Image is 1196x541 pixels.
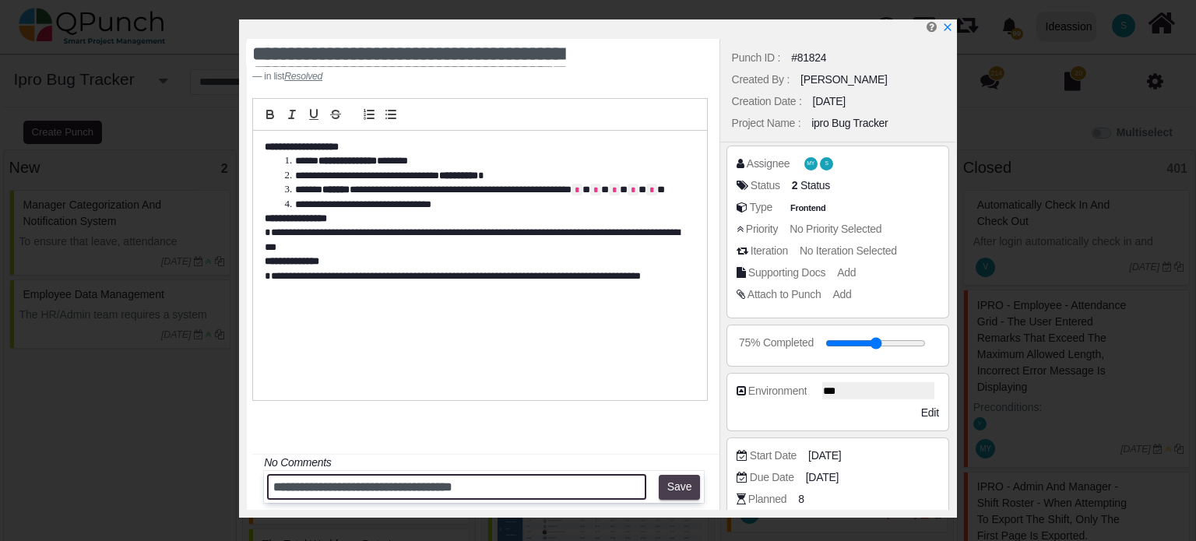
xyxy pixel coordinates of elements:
i: No Comments [264,456,331,469]
span: No Iteration Selected [800,244,897,257]
span: Frontend [787,202,829,215]
span: [DATE] [806,469,839,486]
div: Start Date [750,448,797,464]
span: Add [837,266,856,279]
span: Add [832,288,851,300]
span: Selvarani [820,157,833,170]
span: No Priority Selected [790,223,881,235]
div: Punch ID : [732,50,781,66]
div: Status [751,177,780,194]
div: ipro Bug Tracker [811,115,888,132]
span: Edit [921,406,939,419]
div: #81824 [791,50,826,66]
span: <div><span class="badge badge-secondary" style="background-color: #AEA1FF"> <i class="fa fa-tag p... [792,177,830,194]
div: [DATE] [813,93,846,110]
div: Attach to Punch [747,286,821,303]
cite: Source Title [284,71,322,82]
div: Priority [746,221,778,237]
div: Supporting Docs [748,265,825,281]
span: Mohammed Yakub Raza Khan A [804,157,818,170]
span: MY [807,161,814,167]
span: 2 [792,179,798,191]
div: Environment [748,383,807,399]
u: Resolved [284,71,322,82]
span: Status [800,179,830,191]
svg: x [942,22,953,33]
a: x [942,21,953,33]
span: [DATE] [808,448,841,464]
div: Creation Date : [732,93,802,110]
div: Project Name : [732,115,801,132]
span: 8 [798,491,804,508]
div: 75% Completed [739,335,814,351]
div: Iteration [751,243,788,259]
div: Created By : [732,72,790,88]
div: Assignee [747,156,790,172]
footer: in list [252,69,628,83]
div: Type [750,199,772,216]
i: Edit Punch [927,21,937,33]
div: Due Date [750,469,794,486]
span: S [825,161,828,167]
div: Planned [748,491,786,508]
div: [PERSON_NAME] [800,72,888,88]
button: Save [659,475,700,500]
